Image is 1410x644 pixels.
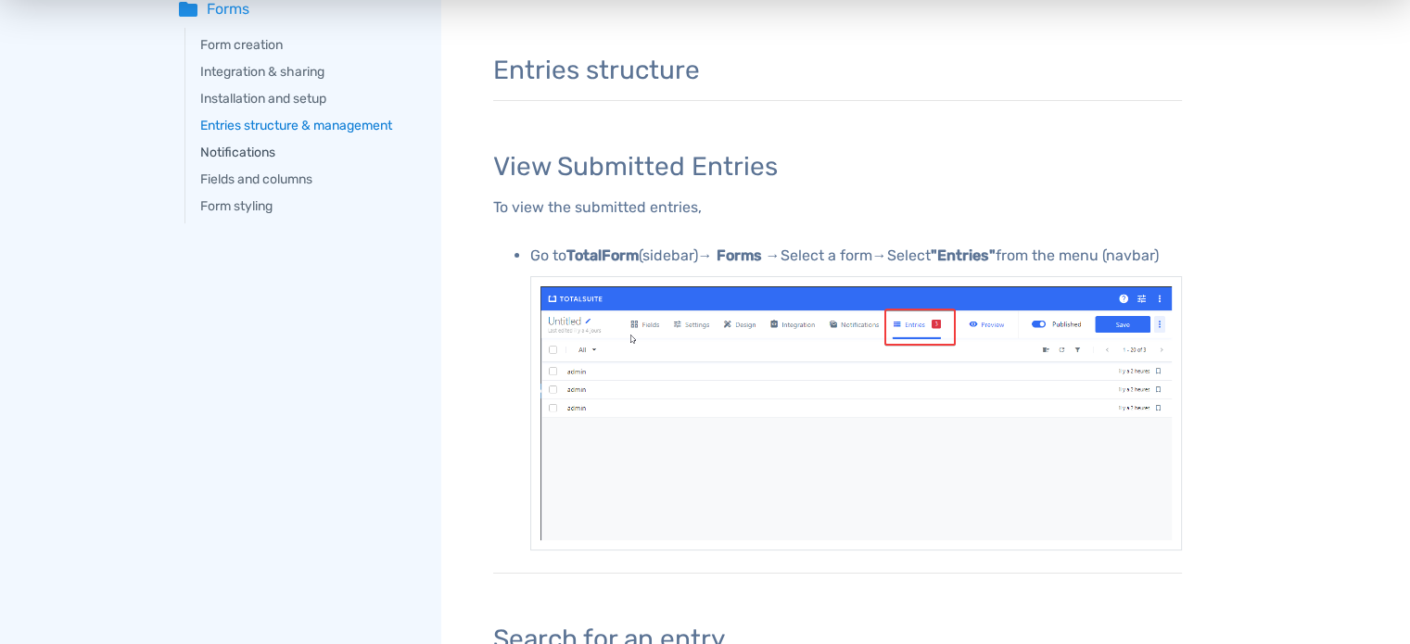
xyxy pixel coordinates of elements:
[493,153,1182,182] h3: View Submitted Entries
[931,246,996,264] b: "Entries"
[200,116,415,135] a: Entries structure & management
[493,195,1182,221] p: To view the submitted entries,
[200,143,415,162] a: Notifications
[872,246,887,264] b: →
[200,62,415,82] a: Integration & sharing
[698,246,781,264] b: → Forms →
[493,57,1182,85] h3: Entries structure
[200,89,415,108] a: Installation and setup
[566,246,639,264] b: TotalForm
[200,35,415,55] a: Form creation
[200,196,415,216] a: Form styling
[200,170,415,189] a: Fields and columns
[530,243,1182,269] p: Go to (sidebar) Select a form Select from the menu (navbar)
[530,276,1182,550] img: null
